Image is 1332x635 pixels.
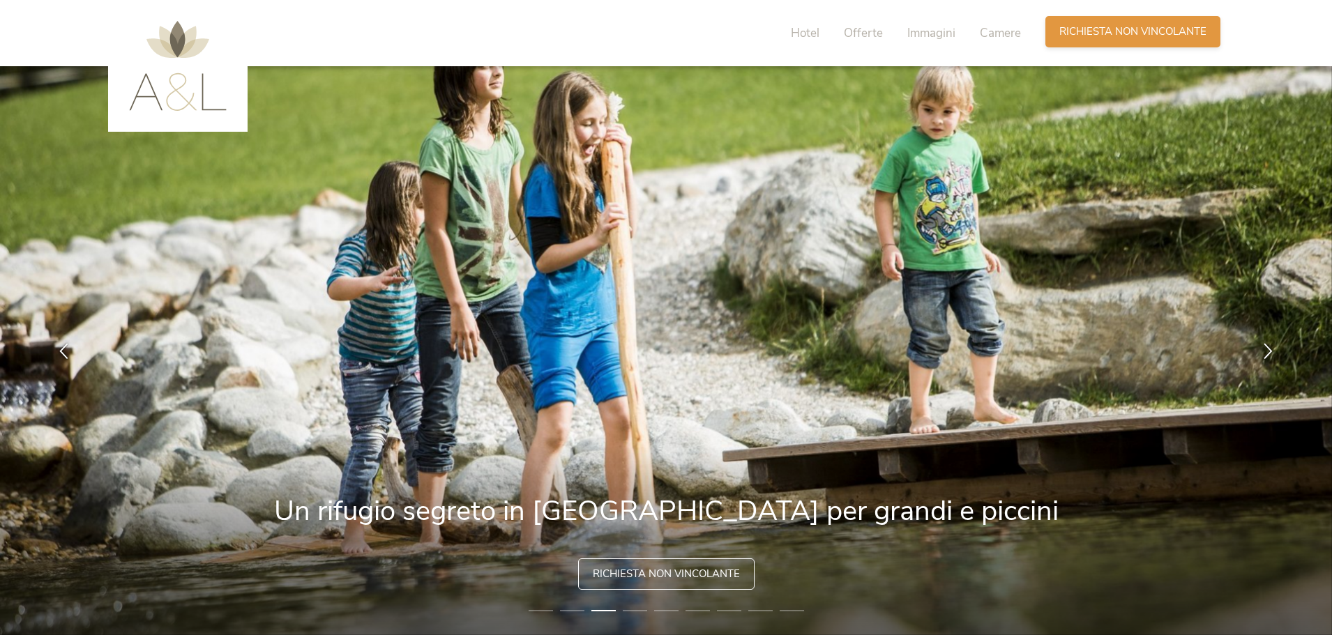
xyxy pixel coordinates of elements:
[844,25,883,41] span: Offerte
[907,25,955,41] span: Immagini
[593,567,740,581] span: Richiesta non vincolante
[791,25,819,41] span: Hotel
[980,25,1021,41] span: Camere
[129,21,227,111] img: AMONTI & LUNARIS Wellnessresort
[1059,24,1206,39] span: Richiesta non vincolante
